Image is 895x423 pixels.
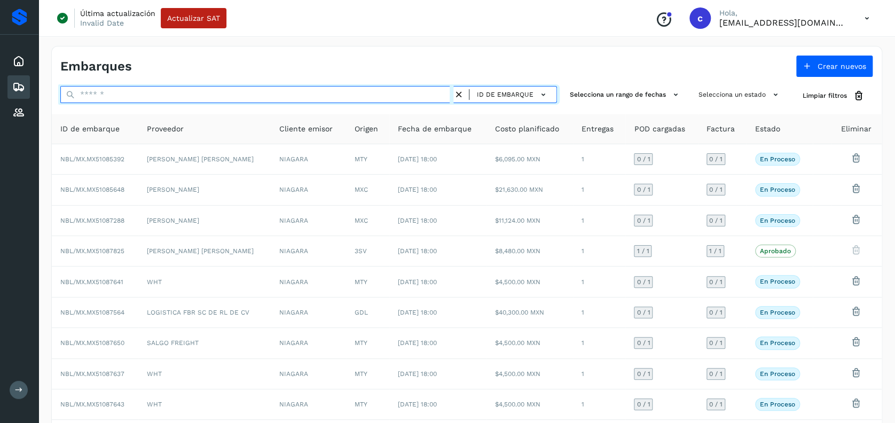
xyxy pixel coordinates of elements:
[582,123,614,135] span: Entregas
[709,248,721,254] span: 1 / 1
[637,371,650,377] span: 0 / 1
[760,309,795,316] p: En proceso
[573,175,625,205] td: 1
[694,86,786,104] button: Selecciona un estado
[637,186,650,193] span: 0 / 1
[346,297,389,328] td: GDL
[138,236,271,267] td: [PERSON_NAME] [PERSON_NAME]
[138,328,271,358] td: SALGO FREIGHT
[709,309,723,316] span: 0 / 1
[60,217,124,224] span: NBL/MX.MX51087288
[271,389,346,420] td: NIAGARA
[398,123,472,135] span: Fecha de embarque
[637,279,650,285] span: 0 / 1
[566,86,686,104] button: Selecciona un rango de fechas
[346,389,389,420] td: MTY
[637,248,649,254] span: 1 / 1
[346,328,389,358] td: MTY
[60,155,124,163] span: NBL/MX.MX51085392
[709,186,723,193] span: 0 / 1
[573,297,625,328] td: 1
[709,340,723,346] span: 0 / 1
[796,55,873,77] button: Crear nuevos
[486,389,573,420] td: $4,500.00 MXN
[346,236,389,267] td: 3SV
[60,278,123,286] span: NBL/MX.MX51087641
[709,401,723,408] span: 0 / 1
[398,309,437,316] span: [DATE] 18:00
[271,175,346,205] td: NIAGARA
[573,328,625,358] td: 1
[486,206,573,236] td: $11,124.00 MXN
[486,267,573,297] td: $4,500.00 MXN
[719,18,847,28] p: cavila@niagarawater.com
[167,14,220,22] span: Actualizar SAT
[60,186,124,193] span: NBL/MX.MX51085648
[355,123,378,135] span: Origen
[760,401,795,408] p: En proceso
[7,101,30,124] div: Proveedores
[80,18,124,28] p: Invalid Date
[138,389,271,420] td: WHT
[398,339,437,347] span: [DATE] 18:00
[637,217,650,224] span: 0 / 1
[818,62,866,70] span: Crear nuevos
[161,8,226,28] button: Actualizar SAT
[60,370,124,378] span: NBL/MX.MX51087637
[147,123,184,135] span: Proveedor
[760,186,795,193] p: En proceso
[760,370,795,378] p: En proceso
[271,297,346,328] td: NIAGARA
[634,123,685,135] span: POD cargadas
[495,123,559,135] span: Costo planificado
[346,144,389,175] td: MTY
[138,175,271,205] td: [PERSON_NAME]
[637,401,650,408] span: 0 / 1
[279,123,333,135] span: Cliente emisor
[760,155,795,163] p: En proceso
[486,175,573,205] td: $21,630.00 MXN
[760,247,791,255] p: Aprobado
[398,401,437,408] span: [DATE] 18:00
[486,328,573,358] td: $4,500.00 MXN
[573,389,625,420] td: 1
[346,359,389,389] td: MTY
[709,156,723,162] span: 0 / 1
[138,359,271,389] td: WHT
[760,217,795,224] p: En proceso
[60,401,124,408] span: NBL/MX.MX51087643
[138,206,271,236] td: [PERSON_NAME]
[398,247,437,255] span: [DATE] 18:00
[398,370,437,378] span: [DATE] 18:00
[7,50,30,73] div: Inicio
[60,247,124,255] span: NBL/MX.MX51087825
[60,59,132,74] h4: Embarques
[486,359,573,389] td: $4,500.00 MXN
[138,144,271,175] td: [PERSON_NAME] [PERSON_NAME]
[803,91,847,100] span: Limpiar filtros
[706,123,735,135] span: Factura
[477,90,533,99] span: ID de embarque
[637,156,650,162] span: 0 / 1
[486,297,573,328] td: $40,300.00 MXN
[271,359,346,389] td: NIAGARA
[271,236,346,267] td: NIAGARA
[709,217,723,224] span: 0 / 1
[486,236,573,267] td: $8,480.00 MXN
[271,328,346,358] td: NIAGARA
[755,123,780,135] span: Estado
[346,206,389,236] td: MXC
[709,371,723,377] span: 0 / 1
[271,144,346,175] td: NIAGARA
[398,186,437,193] span: [DATE] 18:00
[138,267,271,297] td: WHT
[60,123,120,135] span: ID de embarque
[573,236,625,267] td: 1
[637,309,650,316] span: 0 / 1
[794,86,873,106] button: Limpiar filtros
[271,206,346,236] td: NIAGARA
[486,144,573,175] td: $6,095.00 MXN
[760,339,795,347] p: En proceso
[7,75,30,99] div: Embarques
[474,87,552,103] button: ID de embarque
